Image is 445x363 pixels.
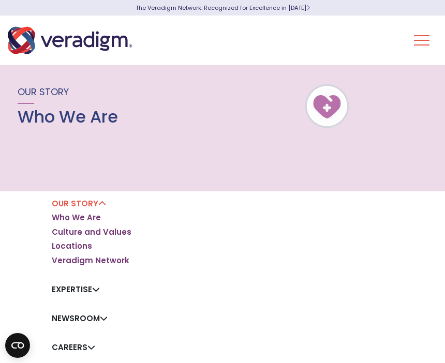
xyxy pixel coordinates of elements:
[5,333,30,358] button: Open CMP widget
[18,107,118,127] h1: Who We Are
[52,227,131,237] a: Culture and Values
[52,342,95,353] a: Careers
[52,313,108,324] a: Newsroom
[52,213,101,223] a: Who We Are
[8,23,132,57] img: Veradigm logo
[52,255,129,266] a: Veradigm Network
[136,4,310,12] a: The Veradigm Network: Recognized for Excellence in [DATE]Learn More
[52,241,92,251] a: Locations
[18,85,69,98] span: Our Story
[52,198,106,209] a: Our Story
[52,284,100,295] a: Expertise
[414,27,429,54] button: Toggle Navigation Menu
[306,4,310,12] span: Learn More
